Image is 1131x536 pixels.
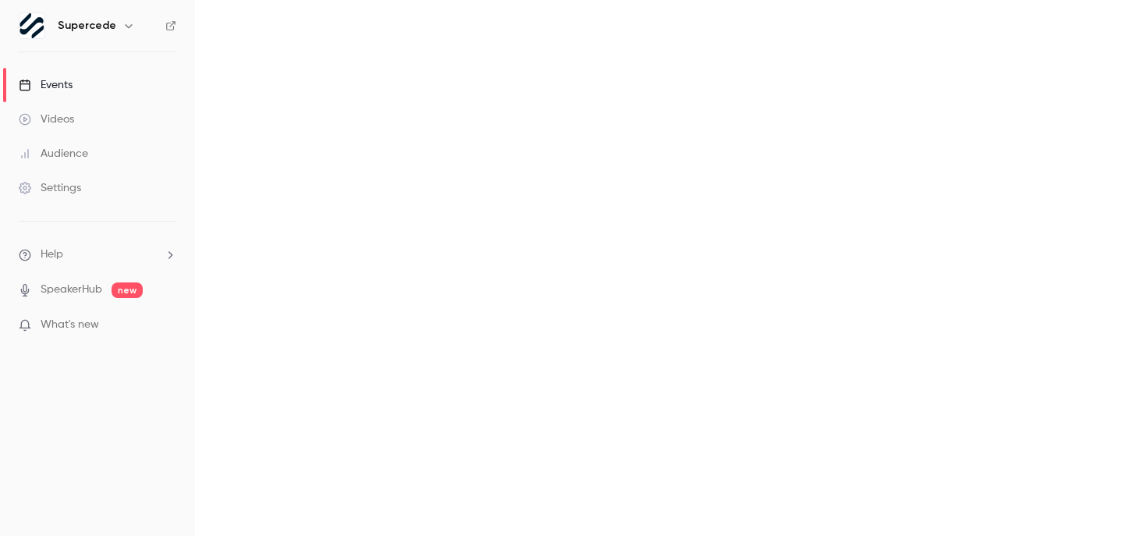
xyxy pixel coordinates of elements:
div: Audience [19,146,88,162]
div: Events [19,77,73,93]
div: Videos [19,112,74,127]
span: Help [41,247,63,263]
li: help-dropdown-opener [19,247,176,263]
a: SpeakerHub [41,282,102,298]
span: What's new [41,317,99,333]
div: Settings [19,180,81,196]
h6: Supercede [58,18,116,34]
img: Supercede [19,13,44,38]
span: new [112,282,143,298]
